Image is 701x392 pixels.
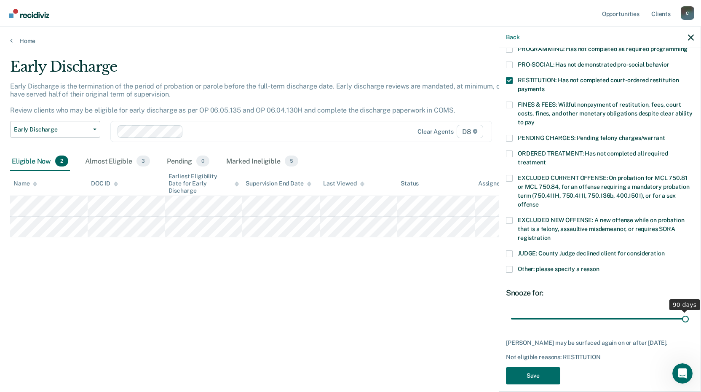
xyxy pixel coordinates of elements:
[285,156,298,166] span: 5
[669,299,700,310] div: 90 days
[518,61,669,68] span: PRO-SOCIAL: Has not demonstrated pro-social behavior
[518,77,679,92] span: RESTITUTION: Has not completed court-ordered restitution payments
[518,134,665,141] span: PENDING CHARGES: Pending felony charges/warrant
[165,152,211,171] div: Pending
[225,152,300,171] div: Marked Ineligible
[506,34,519,41] button: Back
[13,180,37,187] div: Name
[518,46,688,52] span: PROGRAMMING: Has not completed all required programming
[518,101,693,126] span: FINES & FEES: Willful nonpayment of restitution, fees, court costs, fines, and other monetary obl...
[401,180,419,187] div: Status
[9,9,49,18] img: Recidiviz
[91,180,118,187] div: DOC ID
[518,150,668,166] span: ORDERED TREATMENT: Has not completed all required treatment
[10,152,70,171] div: Eligible Now
[323,180,364,187] div: Last Viewed
[681,6,694,20] button: Profile dropdown button
[10,37,691,45] a: Home
[10,58,536,82] div: Early Discharge
[83,152,152,171] div: Almost Eligible
[506,367,560,384] button: Save
[518,266,599,272] span: Other: please specify a reason
[478,180,518,187] div: Assigned to
[10,82,533,115] p: Early Discharge is the termination of the period of probation or parole before the full-term disc...
[518,175,689,208] span: EXCLUDED CURRENT OFFENSE: On probation for MCL 750.81 or MCL 750.84, for an offense requiring a m...
[246,180,311,187] div: Supervision End Date
[518,217,684,241] span: EXCLUDED NEW OFFENSE: A new offense while on probation that is a felony, assaultive misdemeanor, ...
[506,288,694,298] div: Snooze for:
[518,250,665,257] span: JUDGE: County Judge declined client for consideration
[14,126,90,133] span: Early Discharge
[506,339,694,346] div: [PERSON_NAME] may be surfaced again on or after [DATE].
[457,125,483,138] span: D8
[672,363,693,384] iframe: Intercom live chat
[506,354,694,361] div: Not eligible reasons: RESTITUTION
[169,173,239,194] div: Earliest Eligibility Date for Early Discharge
[196,156,209,166] span: 0
[681,6,694,20] div: C
[417,128,453,135] div: Clear agents
[55,156,68,166] span: 2
[136,156,150,166] span: 3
